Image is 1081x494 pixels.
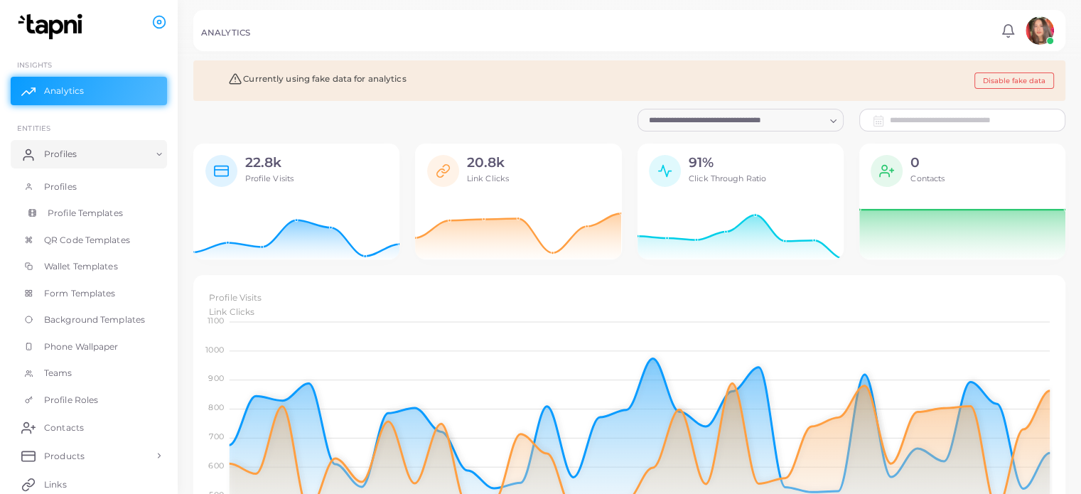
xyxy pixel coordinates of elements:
span: Products [44,450,85,463]
h5: Currently using fake data for analytics [205,73,407,85]
span: Link Clicks [467,173,509,183]
h2: 20.8k [467,155,509,171]
tspan: 900 [208,373,223,383]
span: Profile Templates [48,207,123,220]
span: Profiles [44,181,77,193]
div: Search for option [638,109,844,131]
a: Form Templates [11,280,167,307]
a: Profile Roles [11,387,167,414]
tspan: 700 [209,431,223,441]
a: Profiles [11,173,167,200]
span: Wallet Templates [44,260,118,273]
span: ENTITIES [17,124,50,132]
tspan: 600 [208,461,223,471]
span: Link Clicks [209,306,254,317]
a: Products [11,441,167,470]
img: logo [13,14,92,40]
span: Profile Visits [209,292,262,303]
span: QR Code Templates [44,234,130,247]
a: Teams [11,360,167,387]
a: Wallet Templates [11,253,167,280]
h5: ANALYTICS [201,28,250,38]
a: Profiles [11,140,167,168]
a: Background Templates [11,306,167,333]
h2: 0 [910,155,945,171]
a: avatar [1021,16,1058,45]
span: Analytics [44,85,84,97]
span: Teams [44,367,72,380]
span: Profile Visits [245,173,294,183]
span: Form Templates [44,287,116,300]
button: Disable fake data [974,73,1054,89]
input: Search for option [644,112,824,128]
tspan: 800 [208,402,223,412]
span: INSIGHTS [17,60,52,69]
span: Profiles [44,148,77,161]
a: QR Code Templates [11,227,167,254]
a: Phone Wallpaper [11,333,167,360]
span: Contacts [44,421,84,434]
h2: 22.8k [245,155,294,171]
tspan: 1100 [208,315,223,325]
span: Profile Roles [44,394,98,407]
span: Click Through Ratio [689,173,766,183]
span: Phone Wallpaper [44,340,119,353]
span: Background Templates [44,313,145,326]
span: Links [44,478,67,491]
img: avatar [1026,16,1054,45]
a: Contacts [11,413,167,441]
tspan: 1000 [205,344,223,354]
a: Profile Templates [11,200,167,227]
a: Analytics [11,77,167,105]
span: Contacts [910,173,945,183]
h2: 91% [689,155,766,171]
